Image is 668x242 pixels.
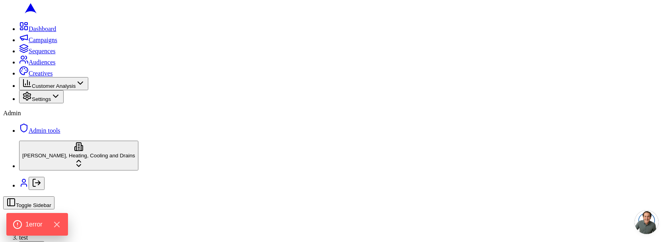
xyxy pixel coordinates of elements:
[29,59,56,66] span: Audiences
[3,110,665,117] div: Admin
[19,48,56,54] a: Sequences
[19,59,56,66] a: Audiences
[32,96,51,102] span: Settings
[19,77,88,90] button: Customer Analysis
[19,90,64,103] button: Settings
[32,83,76,89] span: Customer Analysis
[29,177,45,190] button: Log out
[635,210,658,234] div: Open chat
[19,141,138,170] button: [PERSON_NAME], Heating, Cooling and Drains
[29,70,52,77] span: Creatives
[19,234,28,241] span: test
[3,196,54,209] button: Toggle Sidebar
[19,25,56,32] a: Dashboard
[16,202,51,208] span: Toggle Sidebar
[29,127,60,134] span: Admin tools
[19,70,52,77] a: Creatives
[29,48,56,54] span: Sequences
[19,127,60,134] a: Admin tools
[22,153,135,159] span: [PERSON_NAME], Heating, Cooling and Drains
[29,25,56,32] span: Dashboard
[19,37,57,43] a: Campaigns
[29,37,57,43] span: Campaigns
